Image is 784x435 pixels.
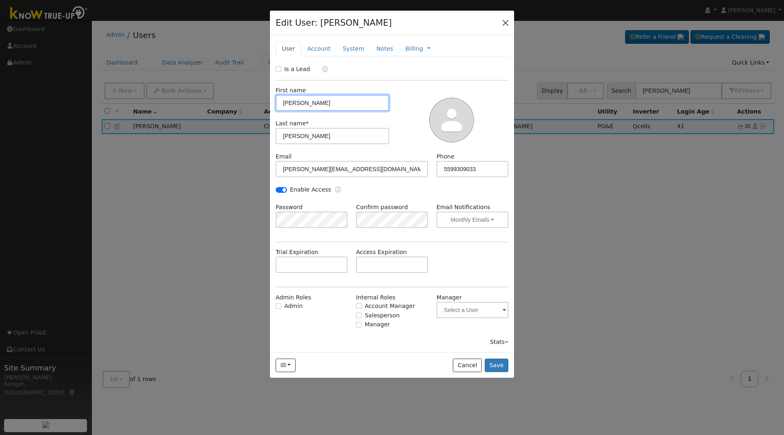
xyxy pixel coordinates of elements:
label: Password [276,203,303,212]
label: Enable Access [290,185,331,194]
label: Account Manager [365,302,415,310]
label: Manager [365,320,390,329]
label: First name [276,86,306,95]
label: Internal Roles [356,293,395,302]
input: Manager [356,322,362,328]
label: Trial Expiration [276,248,318,257]
a: Billing [405,45,423,53]
label: Confirm password [356,203,408,212]
label: Admin Roles [276,293,311,302]
h4: Edit User: [PERSON_NAME] [276,16,392,29]
label: Access Expiration [356,248,407,257]
a: Lead [316,65,328,74]
label: Phone [437,152,454,161]
label: Last name [276,119,309,128]
a: Account [301,41,336,56]
input: Account Manager [356,303,362,309]
label: Email Notifications [437,203,508,212]
label: Is a Lead [284,65,310,74]
span: Required [306,120,309,127]
input: Salesperson [356,312,362,318]
a: User [276,41,301,56]
a: Notes [370,41,399,56]
button: Save [485,359,508,373]
label: Admin [284,302,303,310]
label: Manager [437,293,462,302]
button: Cancel [453,359,482,373]
a: System [336,41,370,56]
input: Select a User [437,302,508,318]
button: s.hooke@sbcglobal.net [276,359,296,373]
input: Is a Lead [276,66,281,72]
a: Enable Access [335,185,341,195]
label: Salesperson [365,311,400,320]
div: Stats [490,338,508,346]
button: Monthly Emails [437,212,508,228]
input: Admin [276,303,281,309]
label: Email [276,152,292,161]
